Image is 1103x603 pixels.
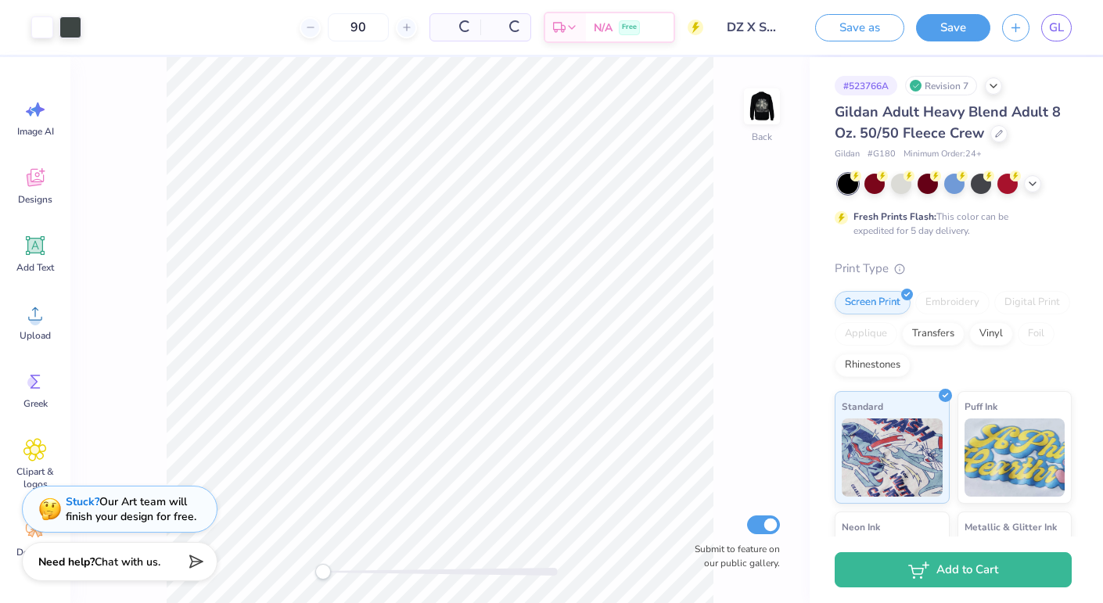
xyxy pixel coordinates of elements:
[969,322,1013,346] div: Vinyl
[994,291,1070,314] div: Digital Print
[95,555,160,569] span: Chat with us.
[965,519,1057,535] span: Metallic & Glitter Ink
[835,260,1072,278] div: Print Type
[835,76,897,95] div: # 523766A
[965,418,1065,497] img: Puff Ink
[905,76,977,95] div: Revision 7
[835,102,1061,142] span: Gildan Adult Heavy Blend Adult 8 Oz. 50/50 Fleece Crew
[16,261,54,274] span: Add Text
[38,555,95,569] strong: Need help?
[915,291,990,314] div: Embroidery
[23,397,48,410] span: Greek
[853,210,936,223] strong: Fresh Prints Flash:
[842,398,883,415] span: Standard
[66,494,196,524] div: Our Art team will finish your design for free.
[842,519,880,535] span: Neon Ink
[904,148,982,161] span: Minimum Order: 24 +
[315,564,331,580] div: Accessibility label
[686,542,780,570] label: Submit to feature on our public gallery.
[20,329,51,342] span: Upload
[9,465,61,490] span: Clipart & logos
[835,148,860,161] span: Gildan
[66,494,99,509] strong: Stuck?
[1041,14,1072,41] a: GL
[835,291,911,314] div: Screen Print
[902,322,965,346] div: Transfers
[815,14,904,41] button: Save as
[1049,19,1064,37] span: GL
[18,193,52,206] span: Designs
[965,398,997,415] span: Puff Ink
[916,14,990,41] button: Save
[835,552,1072,587] button: Add to Cart
[715,12,792,43] input: Untitled Design
[16,546,54,558] span: Decorate
[868,148,896,161] span: # G180
[746,91,778,122] img: Back
[835,354,911,377] div: Rhinestones
[853,210,1046,238] div: This color can be expedited for 5 day delivery.
[842,418,943,497] img: Standard
[328,13,389,41] input: – –
[835,322,897,346] div: Applique
[752,130,772,144] div: Back
[1018,322,1054,346] div: Foil
[17,125,54,138] span: Image AI
[622,22,637,33] span: Free
[594,20,613,36] span: N/A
